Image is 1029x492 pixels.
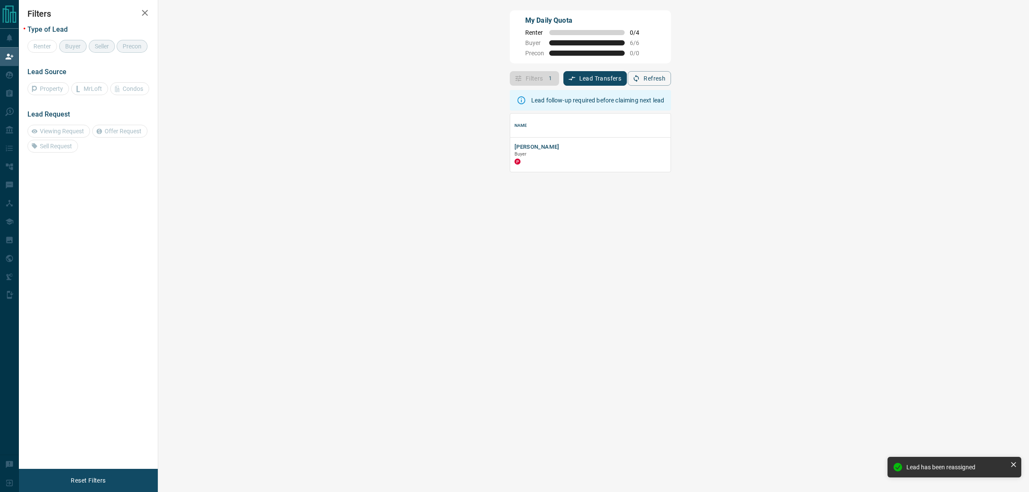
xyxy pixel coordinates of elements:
[628,71,671,86] button: Refresh
[525,50,544,57] span: Precon
[630,39,649,46] span: 6 / 6
[510,114,1020,138] div: Name
[514,143,560,151] button: [PERSON_NAME]
[525,15,649,26] p: My Daily Quota
[630,29,649,36] span: 0 / 4
[531,93,664,108] div: Lead follow-up required before claiming next lead
[27,68,66,76] span: Lead Source
[27,9,149,19] h2: Filters
[65,473,111,488] button: Reset Filters
[630,50,649,57] span: 0 / 0
[514,114,527,138] div: Name
[525,39,544,46] span: Buyer
[27,25,68,33] span: Type of Lead
[906,464,1007,471] div: Lead has been reassigned
[525,29,544,36] span: Renter
[514,151,527,157] span: Buyer
[514,159,521,165] div: property.ca
[563,71,627,86] button: Lead Transfers
[27,110,70,118] span: Lead Request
